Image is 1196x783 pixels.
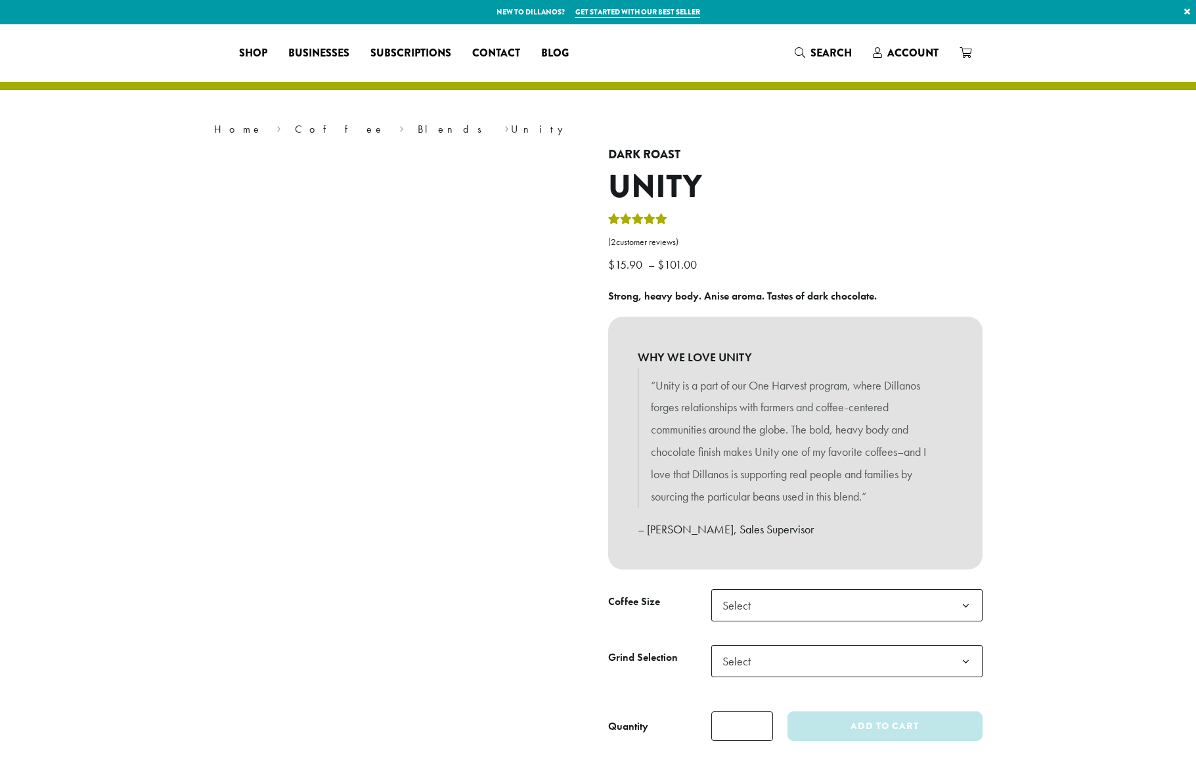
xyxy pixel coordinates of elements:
[608,148,983,162] h4: Dark Roast
[608,648,711,667] label: Grind Selection
[638,346,953,369] b: WHY WE LOVE UNITY
[608,289,877,303] b: Strong, heavy body. Anise aroma. Tastes of dark chocolate.
[657,257,664,272] span: $
[711,645,983,677] span: Select
[239,45,267,62] span: Shop
[711,589,983,621] span: Select
[717,648,764,674] span: Select
[887,45,939,60] span: Account
[648,257,655,272] span: –
[608,257,615,272] span: $
[418,122,491,136] a: Blends
[638,518,953,541] p: – [PERSON_NAME], Sales Supervisor
[717,593,764,618] span: Select
[657,257,700,272] bdi: 101.00
[608,593,711,612] label: Coffee Size
[711,711,773,741] input: Product quantity
[810,45,852,60] span: Search
[399,117,404,137] span: ›
[295,122,385,136] a: Coffee
[608,212,667,231] div: Rated 5.00 out of 5
[608,236,983,249] a: (2customer reviews)
[784,42,862,64] a: Search
[229,43,278,64] a: Shop
[608,719,648,734] div: Quantity
[472,45,520,62] span: Contact
[214,122,263,136] a: Home
[214,122,983,137] nav: Breadcrumb
[288,45,349,62] span: Businesses
[608,257,646,272] bdi: 15.90
[787,711,982,741] button: Add to cart
[370,45,451,62] span: Subscriptions
[504,117,509,137] span: ›
[651,374,940,508] p: “Unity is a part of our One Harvest program, where Dillanos forges relationships with farmers and...
[575,7,700,18] a: Get started with our best seller
[277,117,281,137] span: ›
[541,45,569,62] span: Blog
[611,236,616,248] span: 2
[608,168,983,206] h1: Unity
